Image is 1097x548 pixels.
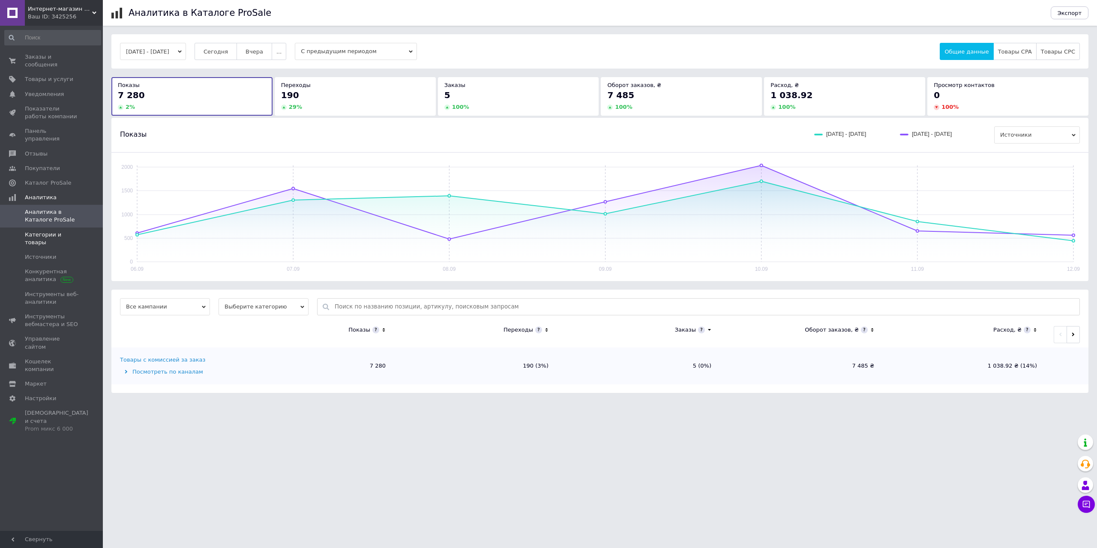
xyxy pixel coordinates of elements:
span: Показатели работы компании [25,105,79,120]
span: Интернет-магазин модульных картин "Art Dekors" [28,5,92,13]
span: Конкурентная аналитика [25,268,79,283]
span: 2 % [126,104,135,110]
div: Показы [348,326,370,334]
span: 0 [934,90,940,100]
button: Экспорт [1051,6,1088,19]
span: Аналитика [25,194,57,201]
button: Сегодня [195,43,237,60]
span: 7 485 [607,90,634,100]
td: 1 038.92 ₴ (14%) [883,347,1046,384]
td: 5 (0%) [557,347,720,384]
h1: Аналитика в Каталоге ProSale [129,8,271,18]
td: 7 280 [231,347,394,384]
span: Заказы и сообщения [25,53,79,69]
span: Отзывы [25,150,48,158]
text: 11.09 [911,266,924,272]
text: 09.09 [599,266,611,272]
div: Посмотреть по каналам [120,368,229,376]
div: Ваш ID: 3425256 [28,13,103,21]
text: 1000 [121,212,133,218]
span: Настройки [25,395,56,402]
span: Каталог ProSale [25,179,71,187]
text: 2000 [121,164,133,170]
span: ... [276,48,282,55]
text: 500 [124,235,133,241]
text: 08.09 [443,266,456,272]
span: Товары CPA [998,48,1032,55]
span: Все кампании [120,298,210,315]
span: [DEMOGRAPHIC_DATA] и счета [25,409,88,433]
span: Инструменты вебмастера и SEO [25,313,79,328]
span: Сегодня [204,48,228,55]
span: Оборот заказов, ₴ [607,82,661,88]
span: Маркет [25,380,47,388]
span: Источники [25,253,56,261]
span: 100 % [615,104,632,110]
span: Аналитика в Каталоге ProSale [25,208,79,224]
button: Товары CPC [1036,43,1080,60]
span: 100 % [452,104,469,110]
div: Оборот заказов, ₴ [805,326,859,334]
td: 7 485 ₴ [720,347,883,384]
button: Товары CPA [993,43,1037,60]
button: Вчера [237,43,272,60]
span: Товары CPC [1041,48,1075,55]
span: Уведомления [25,90,64,98]
span: Товары и услуги [25,75,73,83]
span: Категории и товары [25,231,79,246]
span: Управление сайтом [25,335,79,350]
text: 0 [130,259,133,265]
span: 190 [281,90,299,100]
span: 1 038.92 [770,90,812,100]
text: 1500 [121,188,133,194]
button: Общие данные [940,43,993,60]
td: 190 (3%) [394,347,557,384]
div: Расход, ₴ [993,326,1022,334]
div: Товары с комиссией за заказ [120,356,205,364]
div: Переходы [504,326,533,334]
span: 5 [444,90,450,100]
span: 7 280 [118,90,145,100]
text: 12.09 [1067,266,1080,272]
span: Показы [118,82,140,88]
span: Общие данные [944,48,989,55]
span: 100 % [941,104,959,110]
button: Чат с покупателем [1078,496,1095,513]
div: Prom микс 6 000 [25,425,88,433]
span: Экспорт [1058,10,1082,16]
span: Расход, ₴ [770,82,799,88]
span: С предыдущим периодом [295,43,417,60]
span: 29 % [289,104,302,110]
text: 10.09 [755,266,768,272]
span: Панель управления [25,127,79,143]
input: Поиск [4,30,101,45]
span: Инструменты веб-аналитики [25,290,79,306]
div: Заказы [675,326,696,334]
button: ... [272,43,286,60]
span: Просмотр контактов [934,82,995,88]
span: Источники [994,126,1080,144]
span: Переходы [281,82,311,88]
span: Выберите категорию [219,298,309,315]
span: Заказы [444,82,465,88]
text: 06.09 [131,266,144,272]
span: 100 % [778,104,795,110]
span: Покупатели [25,165,60,172]
span: Вчера [246,48,263,55]
span: Кошелек компании [25,358,79,373]
span: Показы [120,130,147,139]
text: 07.09 [287,266,300,272]
button: [DATE] - [DATE] [120,43,186,60]
input: Поиск по названию позиции, артикулу, поисковым запросам [335,299,1075,315]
